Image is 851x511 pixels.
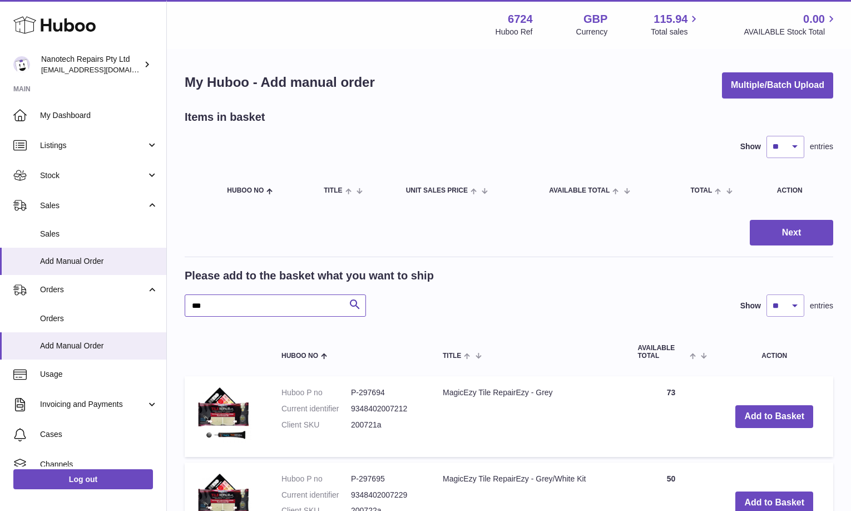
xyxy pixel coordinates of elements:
[740,141,761,152] label: Show
[13,56,30,73] img: info@nanotechrepairs.com
[496,27,533,37] div: Huboo Ref
[40,341,158,351] span: Add Manual Order
[722,72,833,99] button: Multiple/Batch Upload
[40,200,146,211] span: Sales
[324,187,342,194] span: Title
[281,404,351,414] dt: Current identifier
[351,420,420,430] dd: 200721a
[576,27,608,37] div: Currency
[40,229,158,239] span: Sales
[583,12,607,27] strong: GBP
[281,387,351,398] dt: Huboo P no
[432,376,626,457] td: MagicEzy Tile RepairEzy - Grey
[40,284,146,295] span: Orders
[637,345,687,359] span: AVAILABLE Total
[744,12,838,37] a: 0.00 AVAILABLE Stock Total
[281,490,351,500] dt: Current identifier
[185,73,375,91] h1: My Huboo - Add manual order
[351,387,420,398] dd: P-297694
[40,369,158,380] span: Usage
[651,27,700,37] span: Total sales
[281,420,351,430] dt: Client SKU
[40,110,158,121] span: My Dashboard
[351,404,420,414] dd: 9348402007212
[750,220,833,246] button: Next
[185,110,265,125] h2: Items in basket
[744,27,838,37] span: AVAILABLE Stock Total
[281,352,318,360] span: Huboo no
[13,469,153,489] a: Log out
[803,12,825,27] span: 0.00
[351,490,420,500] dd: 9348402007229
[351,474,420,484] dd: P-297695
[40,140,146,151] span: Listings
[41,54,141,75] div: Nanotech Repairs Pty Ltd
[443,352,461,360] span: Title
[651,12,700,37] a: 115.94 Total sales
[810,141,833,152] span: entries
[40,429,158,440] span: Cases
[227,187,264,194] span: Huboo no
[185,268,434,283] h2: Please add to the basket what you want to ship
[777,187,822,194] div: Action
[40,399,146,410] span: Invoicing and Payments
[549,187,610,194] span: AVAILABLE Total
[690,187,712,194] span: Total
[41,65,164,74] span: [EMAIL_ADDRESS][DOMAIN_NAME]
[281,474,351,484] dt: Huboo P no
[196,387,251,443] img: MagicEzy Tile RepairEzy - Grey
[406,187,468,194] span: Unit Sales Price
[508,12,533,27] strong: 6724
[626,376,715,457] td: 73
[735,405,813,428] button: Add to Basket
[654,12,687,27] span: 115.94
[40,256,158,267] span: Add Manual Order
[740,301,761,311] label: Show
[810,301,833,311] span: entries
[715,333,833,370] th: Action
[40,313,158,324] span: Orders
[40,170,146,181] span: Stock
[40,459,158,470] span: Channels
